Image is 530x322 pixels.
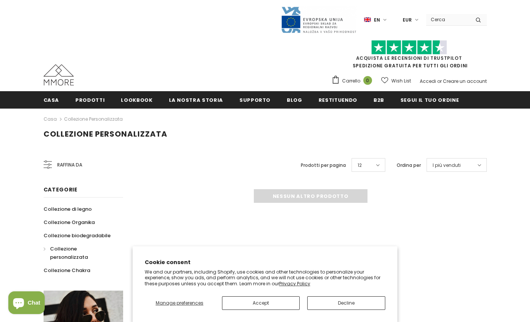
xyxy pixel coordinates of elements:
label: Prodotti per pagina [301,162,346,169]
span: Raffina da [57,161,82,169]
span: Collezione biodegradabile [44,232,111,239]
a: Collezione Chakra [44,264,90,277]
label: Ordina per [397,162,421,169]
span: Collezione personalizzata [50,245,88,261]
a: Carrello 0 [331,75,376,87]
a: Collezione personalizzata [64,116,123,122]
a: Collezione Organika [44,216,95,229]
span: Casa [44,96,59,104]
button: Accept [222,296,300,310]
inbox-online-store-chat: Shopify online store chat [6,291,47,316]
a: supporto [239,91,270,108]
span: Wish List [391,77,411,85]
span: Manage preferences [156,300,203,306]
a: Segui il tuo ordine [400,91,459,108]
span: supporto [239,96,270,104]
h2: Cookie consent [145,258,386,266]
span: B2B [374,96,384,104]
span: La nostra storia [169,96,223,104]
a: Collezione personalizzata [44,242,115,264]
span: Collezione personalizzata [44,129,167,139]
span: 12 [358,162,362,169]
span: Blog [287,96,302,104]
a: Prodotti [75,91,105,108]
span: Collezione Organika [44,219,95,226]
p: We and our partners, including Shopify, use cookies and other technologies to personalize your ex... [145,269,386,287]
a: Blog [287,91,302,108]
a: Casa [44,115,57,124]
a: Wish List [381,74,411,87]
a: Restituendo [319,91,357,108]
span: 0 [363,76,372,85]
span: Categorie [44,186,78,193]
a: Acquista le recensioni di TrustPilot [356,55,462,61]
a: Accedi [420,78,436,84]
a: Privacy Policy [279,280,310,287]
span: or [437,78,442,84]
span: Segui il tuo ordine [400,96,459,104]
a: Casa [44,91,59,108]
span: Collezione Chakra [44,267,90,274]
span: Carrello [342,77,360,85]
a: Javni Razpis [281,16,356,23]
a: B2B [374,91,384,108]
img: i-lang-1.png [364,17,371,23]
span: Restituendo [319,96,357,104]
a: Collezione biodegradabile [44,229,111,242]
img: Fidati di Pilot Stars [371,40,447,55]
a: La nostra storia [169,91,223,108]
a: Collezione di legno [44,202,92,216]
img: Casi MMORE [44,64,74,86]
span: Lookbook [121,96,152,104]
button: Manage preferences [145,296,214,310]
span: I più venduti [433,162,461,169]
input: Search Site [426,14,470,25]
button: Decline [307,296,385,310]
a: Lookbook [121,91,152,108]
span: SPEDIZIONE GRATUITA PER TUTTI GLI ORDINI [331,44,487,69]
a: Creare un account [443,78,487,84]
img: Javni Razpis [281,6,356,34]
span: Collezione di legno [44,205,92,213]
span: Prodotti [75,96,105,104]
span: EUR [403,16,412,24]
span: en [374,16,380,24]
